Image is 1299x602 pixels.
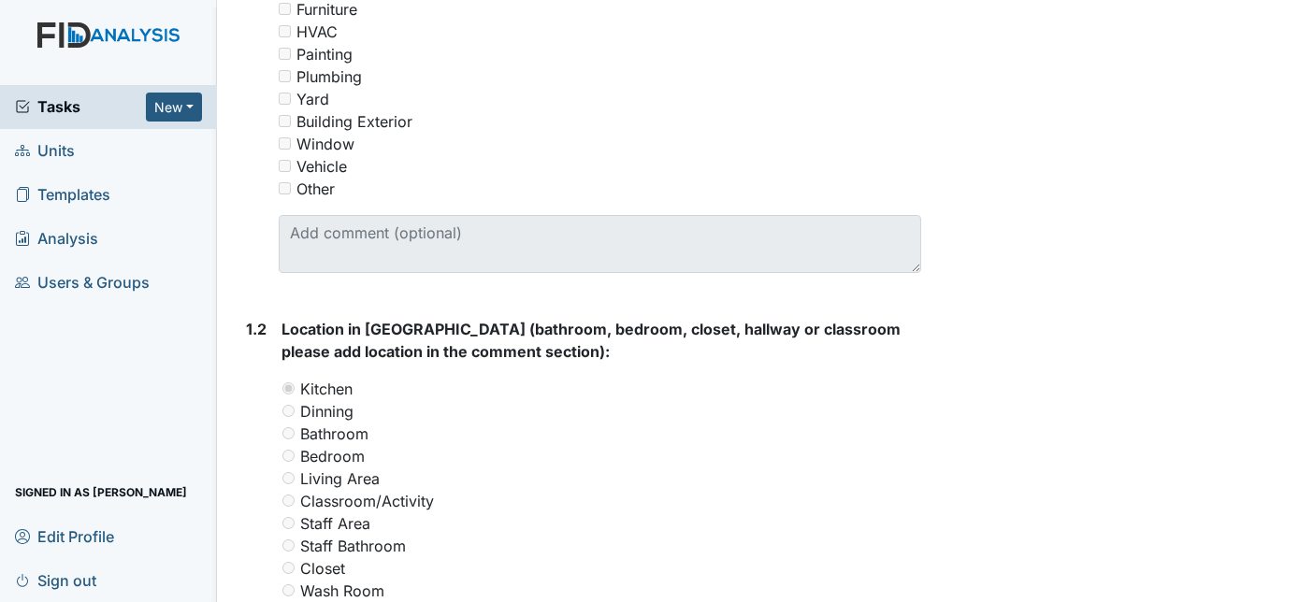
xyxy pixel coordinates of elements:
span: Analysis [15,224,98,253]
span: Templates [15,180,110,209]
input: Vehicle [279,160,291,172]
span: Edit Profile [15,522,114,551]
input: Wash Room [282,584,295,596]
input: Window [279,137,291,150]
label: Bathroom [301,423,369,445]
input: Closet [282,562,295,574]
div: Painting [297,43,354,65]
span: Units [15,136,75,165]
input: Classroom/Activity [282,494,295,507]
div: Other [297,178,336,200]
label: Staff Bathroom [301,535,407,557]
div: Window [297,133,355,155]
label: Closet [301,557,346,580]
span: Signed in as [PERSON_NAME] [15,478,187,507]
span: Location in [GEOGRAPHIC_DATA] (bathroom, bedroom, closet, hallway or classroom please add locatio... [282,320,902,361]
label: Classroom/Activity [301,490,435,512]
button: New [146,93,202,122]
label: Staff Area [301,512,371,535]
label: Dinning [301,400,354,423]
input: Staff Bathroom [282,539,295,552]
div: Vehicle [297,155,348,178]
span: Sign out [15,566,96,595]
input: HVAC [279,25,291,37]
input: Building Exterior [279,115,291,127]
input: Painting [279,48,291,60]
input: Bathroom [282,427,295,439]
input: Living Area [282,472,295,484]
div: Plumbing [297,65,363,88]
input: Other [279,182,291,194]
span: Users & Groups [15,268,150,297]
label: Wash Room [301,580,385,602]
label: Bedroom [301,445,366,467]
div: Building Exterior [297,110,413,133]
input: Yard [279,93,291,105]
div: HVAC [297,21,339,43]
input: Dinning [282,405,295,417]
div: Yard [297,88,330,110]
label: Living Area [301,467,381,490]
input: Bedroom [282,450,295,462]
label: Kitchen [301,378,354,400]
input: Furniture [279,3,291,15]
label: 1.2 [247,318,267,340]
a: Tasks [15,95,146,118]
input: Kitchen [282,382,295,394]
input: Staff Area [282,517,295,529]
input: Plumbing [279,70,291,82]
